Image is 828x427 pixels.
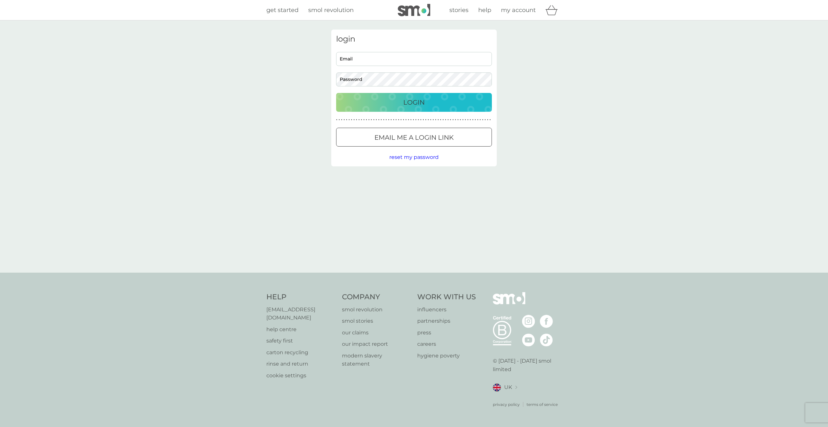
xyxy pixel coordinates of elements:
[348,118,350,122] p: ●
[417,352,476,360] p: hygiene poverty
[493,401,520,408] a: privacy policy
[504,383,512,392] span: UK
[346,118,347,122] p: ●
[478,6,491,15] a: help
[452,118,454,122] p: ●
[430,118,432,122] p: ●
[344,118,345,122] p: ●
[339,118,340,122] p: ●
[376,118,377,122] p: ●
[445,118,446,122] p: ●
[381,118,382,122] p: ●
[342,317,411,325] p: smol stories
[383,118,384,122] p: ●
[447,118,449,122] p: ●
[342,352,411,368] p: modern slavery statement
[410,118,412,122] p: ●
[413,118,414,122] p: ●
[393,118,394,122] p: ●
[420,118,421,122] p: ●
[342,329,411,337] a: our claims
[417,305,476,314] a: influencers
[266,371,335,380] p: cookie settings
[449,6,469,14] span: stories
[417,317,476,325] a: partnerships
[266,325,335,334] a: help centre
[266,360,335,368] a: rinse and return
[389,154,439,160] span: reset my password
[366,118,367,122] p: ●
[398,4,430,16] img: smol
[460,118,461,122] p: ●
[417,329,476,337] a: press
[353,118,355,122] p: ●
[490,118,491,122] p: ●
[359,118,360,122] p: ●
[501,6,536,14] span: my account
[423,118,424,122] p: ●
[388,118,389,122] p: ●
[485,118,486,122] p: ●
[391,118,392,122] p: ●
[440,118,441,122] p: ●
[515,386,517,389] img: select a new location
[266,348,335,357] a: carton recycling
[443,118,444,122] p: ●
[432,118,434,122] p: ●
[478,6,491,14] span: help
[472,118,473,122] p: ●
[336,93,492,112] button: Login
[336,34,492,44] h3: login
[475,118,476,122] p: ●
[396,118,397,122] p: ●
[363,118,365,122] p: ●
[403,97,425,108] p: Login
[342,305,411,314] a: smol revolution
[418,118,419,122] p: ●
[428,118,429,122] p: ●
[425,118,427,122] p: ●
[266,305,335,322] a: [EMAIL_ADDRESS][DOMAIN_NAME]
[545,4,562,17] div: basket
[522,333,535,346] img: visit the smol Youtube page
[493,357,562,373] p: © [DATE] - [DATE] smol limited
[403,118,404,122] p: ●
[450,118,451,122] p: ●
[378,118,380,122] p: ●
[389,153,439,162] button: reset my password
[342,340,411,348] p: our impact report
[371,118,372,122] p: ●
[266,6,298,14] span: get started
[467,118,469,122] p: ●
[527,401,558,408] p: terms of service
[487,118,488,122] p: ●
[386,118,387,122] p: ●
[540,315,553,328] img: visit the smol Facebook page
[417,292,476,302] h4: Work With Us
[457,118,459,122] p: ●
[400,118,402,122] p: ●
[455,118,456,122] p: ●
[493,383,501,392] img: UK flag
[368,118,370,122] p: ●
[540,333,553,346] img: visit the smol Tiktok page
[417,340,476,348] a: careers
[341,118,342,122] p: ●
[336,128,492,147] button: Email me a login link
[480,118,481,122] p: ●
[361,118,362,122] p: ●
[493,292,525,314] img: smol
[482,118,483,122] p: ●
[435,118,436,122] p: ●
[462,118,464,122] p: ●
